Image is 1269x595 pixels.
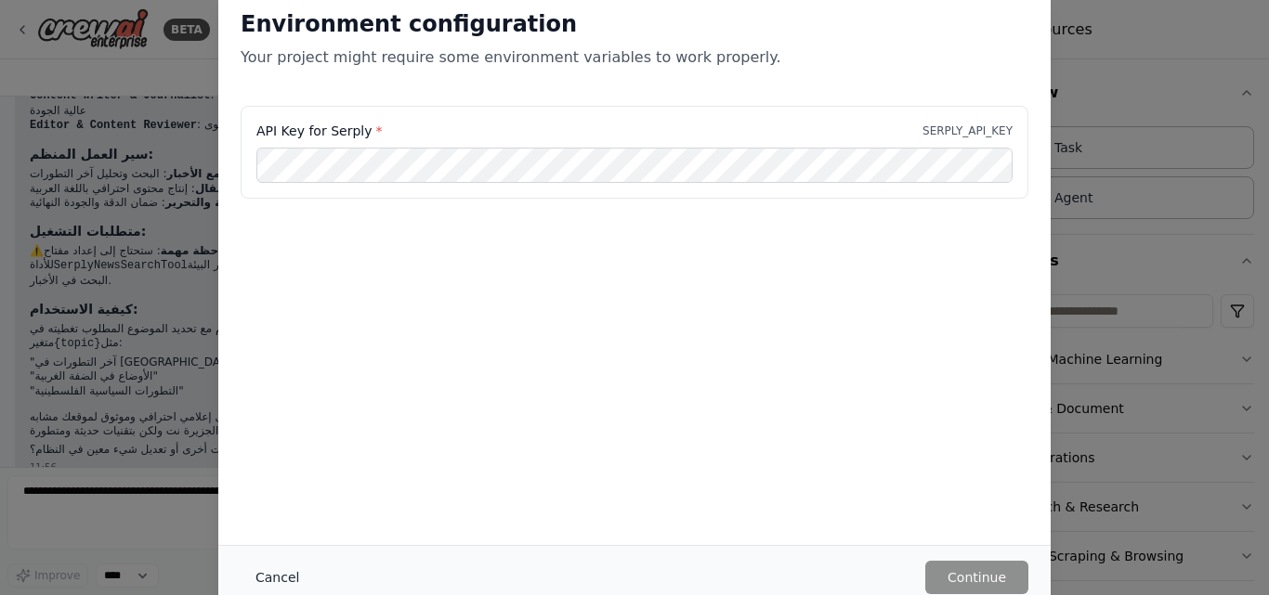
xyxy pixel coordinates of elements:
label: API Key for Serply [256,122,382,140]
button: Continue [925,561,1028,594]
p: SERPLY_API_KEY [922,123,1013,138]
button: Cancel [241,561,314,594]
p: Your project might require some environment variables to work properly. [241,46,1028,69]
h2: Environment configuration [241,9,1028,39]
